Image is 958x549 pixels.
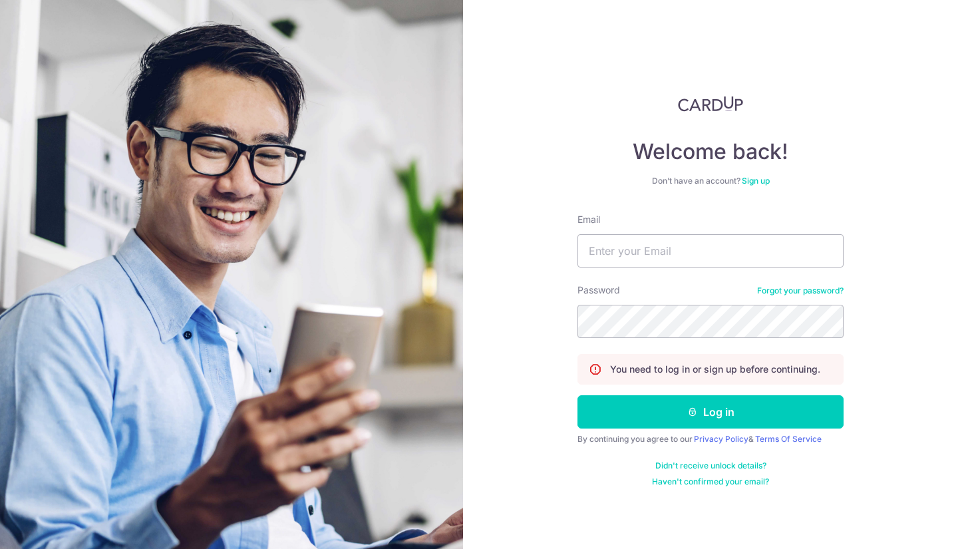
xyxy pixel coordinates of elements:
[577,434,844,445] div: By continuing you agree to our &
[655,460,766,471] a: Didn't receive unlock details?
[610,363,820,376] p: You need to log in or sign up before continuing.
[652,476,769,487] a: Haven't confirmed your email?
[577,176,844,186] div: Don’t have an account?
[577,395,844,429] button: Log in
[577,283,620,297] label: Password
[757,285,844,296] a: Forgot your password?
[694,434,748,444] a: Privacy Policy
[742,176,770,186] a: Sign up
[577,138,844,165] h4: Welcome back!
[755,434,822,444] a: Terms Of Service
[577,234,844,268] input: Enter your Email
[577,213,600,226] label: Email
[678,96,743,112] img: CardUp Logo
